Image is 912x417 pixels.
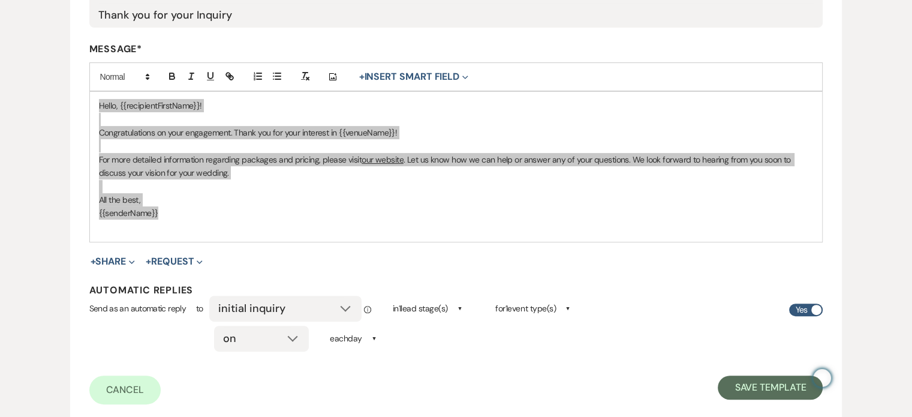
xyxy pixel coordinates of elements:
span: to [196,302,203,315]
button: Save Template [718,376,823,400]
span: + [146,257,151,266]
span: Yes [795,302,807,317]
label: Message* [89,43,823,55]
a: our website [362,154,404,165]
span: ▲ [372,334,377,344]
span: All the best, [99,194,141,205]
button: Insert Smart Field [355,70,472,84]
span: ▲ [565,304,570,314]
p: Hello, {{recipientFirstName}}! [99,99,814,112]
span: + [91,257,96,266]
p: For more detailed information regarding packages and pricing, please visit . Let us know how we c... [99,153,814,180]
span: Congratulations on your engagement. Thank you for your interest in {{venueName}}! [99,127,398,138]
span: for 1 event type(s) [495,301,556,316]
span: Send as an automatic reply [89,303,186,314]
span: in 1 lead stage(s) [392,301,447,316]
p: {{senderName}} [99,206,814,220]
button: Share [91,257,136,266]
a: Cancel [89,376,161,404]
span: + [359,72,365,82]
span: each day [330,331,362,346]
button: Request [146,257,203,266]
span: ▲ [457,304,462,314]
h4: Automatic Replies [89,284,823,296]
